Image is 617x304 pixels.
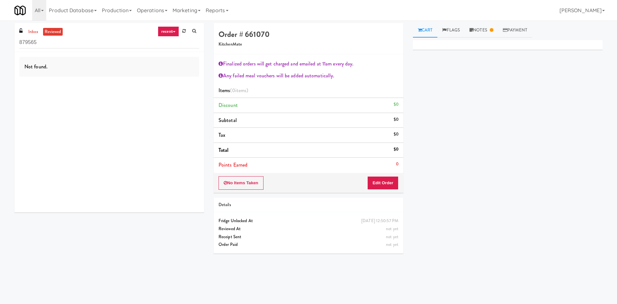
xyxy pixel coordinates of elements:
[219,241,398,249] div: Order Paid
[219,217,398,225] div: Fridge Unlocked At
[19,37,199,48] input: Search vision orders
[367,176,398,190] button: Edit Order
[386,226,398,232] span: not yet
[219,71,398,81] div: Any failed meal vouchers will be added automatically.
[219,225,398,233] div: Reviewed At
[394,116,398,124] div: $0
[386,241,398,248] span: not yet
[361,217,398,225] div: [DATE] 12:50:57 PM
[394,145,398,153] div: $0
[219,146,229,154] span: Total
[498,23,532,38] a: Payment
[158,26,179,37] a: recent
[230,87,248,94] span: (0 )
[14,5,26,16] img: Micromart
[219,101,238,109] span: Discount
[219,233,398,241] div: Receipt Sent
[27,28,40,36] a: inbox
[219,87,248,94] span: Items
[24,63,48,70] span: Not found.
[413,23,438,38] a: Cart
[219,117,237,124] span: Subtotal
[219,161,247,169] span: Points Earned
[394,130,398,138] div: $0
[219,201,398,209] div: Details
[437,23,465,38] a: Flags
[219,30,398,39] h4: Order # 661070
[219,59,398,69] div: Finalized orders will get charged and emailed at 11am every day.
[219,131,225,139] span: Tax
[465,23,498,38] a: Notes
[43,28,63,36] a: reviewed
[396,160,398,168] div: 0
[219,42,398,47] h5: KitchenMate
[219,176,264,190] button: No Items Taken
[386,234,398,240] span: not yet
[394,100,398,109] div: $0
[235,87,247,94] ng-pluralize: items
